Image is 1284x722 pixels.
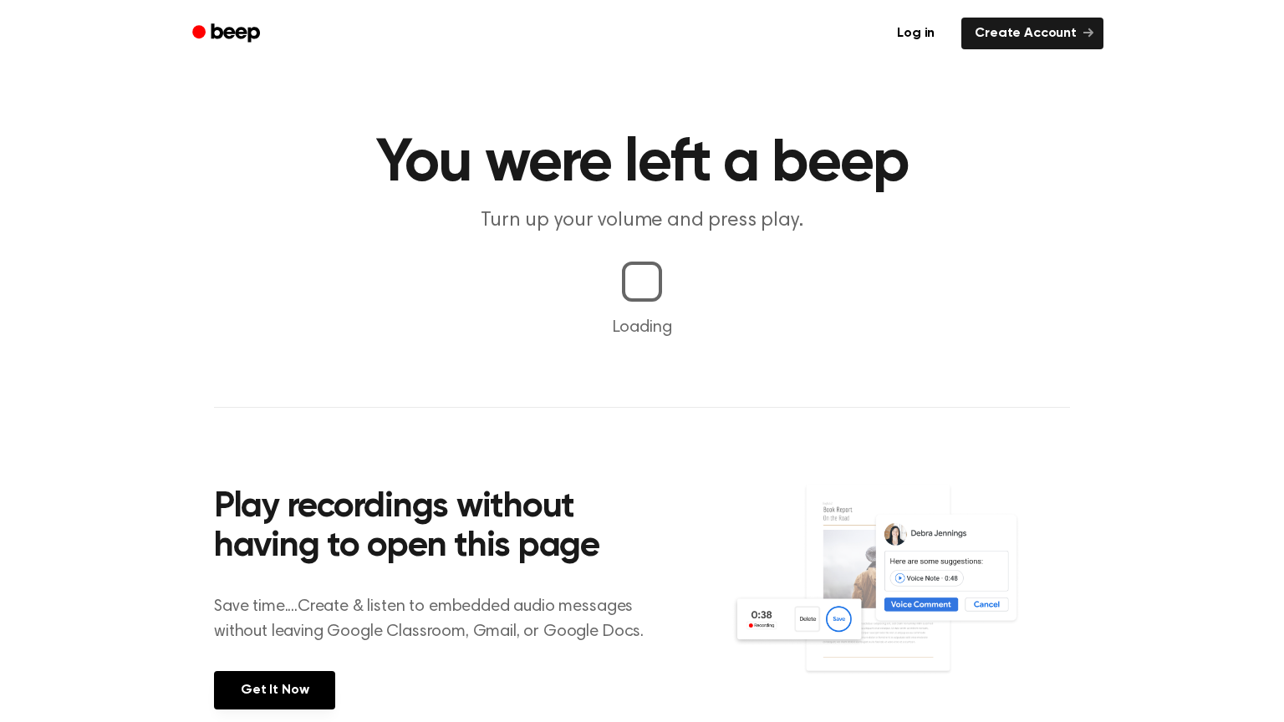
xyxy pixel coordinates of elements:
a: Log in [880,14,951,53]
p: Turn up your volume and press play. [321,207,963,235]
a: Get It Now [214,671,335,709]
a: Beep [181,18,275,50]
p: Loading [20,315,1264,340]
a: Create Account [961,18,1103,49]
h1: You were left a beep [214,134,1070,194]
img: Voice Comments on Docs and Recording Widget [731,483,1070,708]
p: Save time....Create & listen to embedded audio messages without leaving Google Classroom, Gmail, ... [214,594,665,644]
h2: Play recordings without having to open this page [214,488,665,567]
